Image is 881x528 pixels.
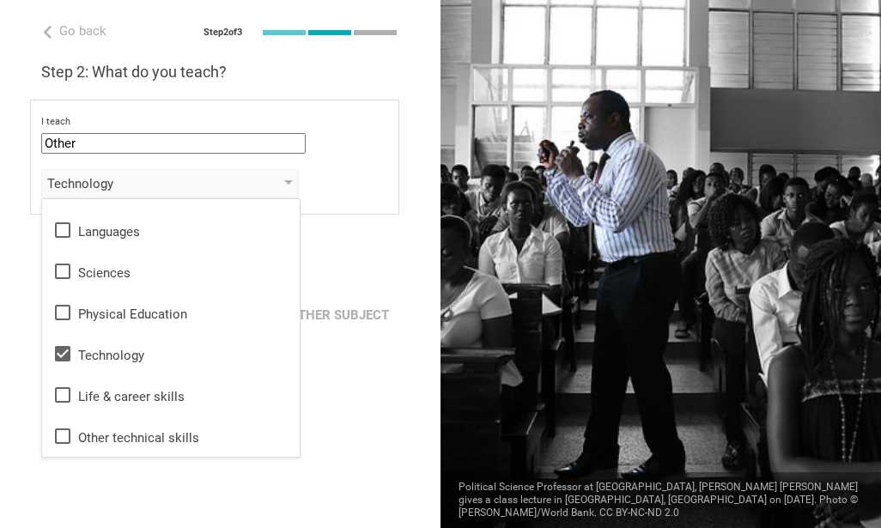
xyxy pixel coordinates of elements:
div: I teach [41,116,388,128]
div: + Add another subject [222,299,399,331]
input: subject or discipline [41,133,306,154]
div: Step 2 of 3 [204,27,242,39]
span: Go back [59,23,106,39]
div: Technology [47,175,244,192]
h3: Step 2: What do you teach? [41,62,399,82]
